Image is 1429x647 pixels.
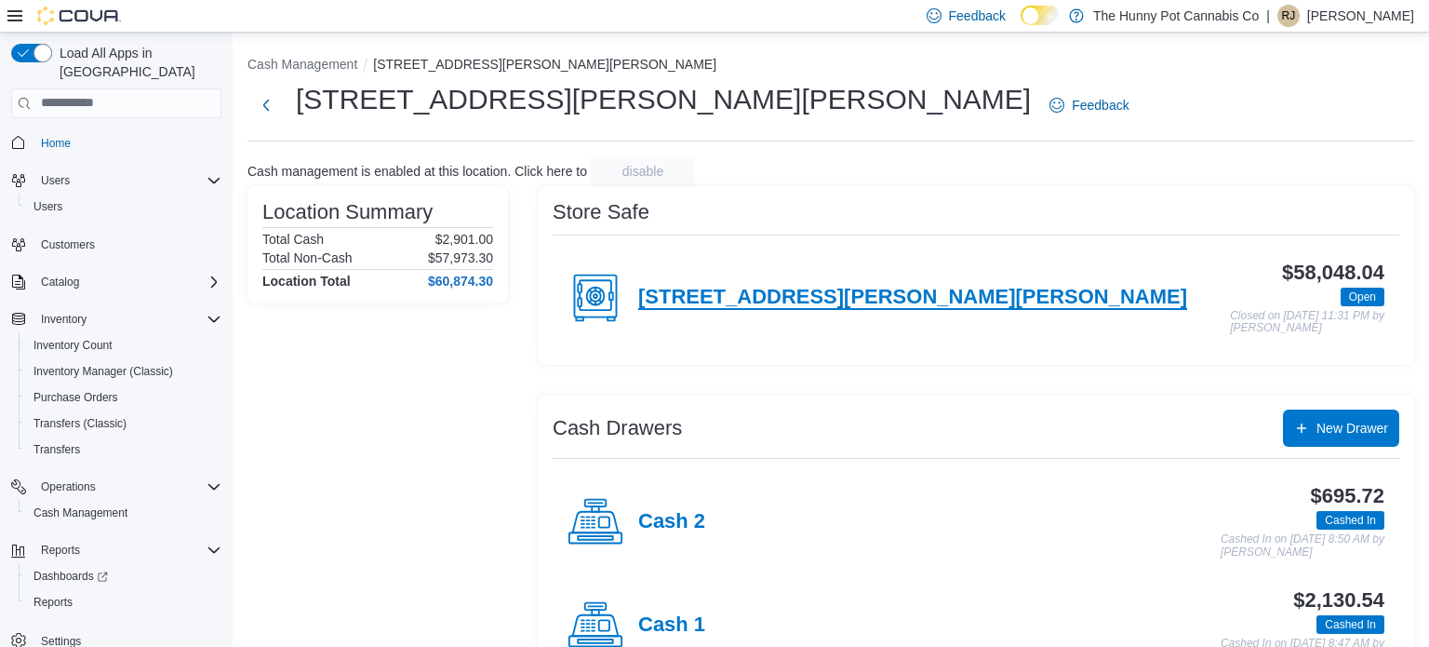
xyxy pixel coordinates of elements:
[26,386,126,409] a: Purchase Orders
[247,164,587,179] p: Cash management is enabled at this location. Click here to
[262,201,433,223] h3: Location Summary
[638,510,705,534] h4: Cash 2
[41,543,80,558] span: Reports
[33,364,173,379] span: Inventory Manager (Classic)
[41,237,95,252] span: Customers
[26,195,221,218] span: Users
[1307,5,1414,27] p: [PERSON_NAME]
[26,386,221,409] span: Purchase Orders
[33,233,221,256] span: Customers
[33,416,127,431] span: Transfers (Classic)
[19,358,229,384] button: Inventory Manager (Classic)
[262,232,324,247] h6: Total Cash
[1316,419,1388,438] span: New Drawer
[26,502,221,524] span: Cash Management
[33,442,80,457] span: Transfers
[41,275,79,290] span: Catalog
[1221,533,1384,559] p: Cashed In on [DATE] 8:50 AM by [PERSON_NAME]
[1293,589,1384,612] h3: $2,130.54
[1021,25,1022,26] span: Dark Mode
[41,136,71,151] span: Home
[1093,5,1259,27] p: The Hunny Pot Cannabis Co
[33,169,77,192] button: Users
[262,250,353,265] h6: Total Non-Cash
[33,199,62,214] span: Users
[1316,511,1384,530] span: Cashed In
[26,565,115,587] a: Dashboards
[1311,485,1384,507] h3: $695.72
[1072,96,1129,115] span: Feedback
[949,7,1006,25] span: Feedback
[373,57,716,72] button: [STREET_ADDRESS][PERSON_NAME][PERSON_NAME]
[262,274,351,289] h4: Location Total
[247,87,285,124] button: Next
[33,132,78,155] a: Home
[19,589,229,615] button: Reports
[1042,87,1136,124] a: Feedback
[33,390,118,405] span: Purchase Orders
[1021,6,1060,25] input: Dark Mode
[26,195,70,218] a: Users
[33,505,127,520] span: Cash Management
[19,332,229,358] button: Inventory Count
[26,591,80,613] a: Reports
[52,44,221,81] span: Load All Apps in [GEOGRAPHIC_DATA]
[19,384,229,411] button: Purchase Orders
[1282,5,1296,27] span: RJ
[19,411,229,437] button: Transfers (Classic)
[4,537,229,563] button: Reports
[1277,5,1300,27] div: Richelle Jarrett
[553,201,649,223] h3: Store Safe
[1282,262,1384,284] h3: $58,048.04
[33,539,87,561] button: Reports
[591,156,695,186] button: disable
[19,437,229,463] button: Transfers
[33,539,221,561] span: Reports
[26,502,135,524] a: Cash Management
[1266,5,1270,27] p: |
[19,563,229,589] a: Dashboards
[4,474,229,500] button: Operations
[26,360,221,383] span: Inventory Manager (Classic)
[41,479,96,494] span: Operations
[33,169,221,192] span: Users
[26,591,221,613] span: Reports
[247,57,357,72] button: Cash Management
[33,338,113,353] span: Inventory Count
[33,308,94,330] button: Inventory
[26,412,134,435] a: Transfers (Classic)
[26,438,87,461] a: Transfers
[1349,289,1376,305] span: Open
[26,565,221,587] span: Dashboards
[1325,512,1376,529] span: Cashed In
[33,595,73,610] span: Reports
[33,271,221,293] span: Catalog
[19,194,229,220] button: Users
[4,306,229,332] button: Inventory
[1341,288,1384,306] span: Open
[296,81,1031,118] h1: [STREET_ADDRESS][PERSON_NAME][PERSON_NAME]
[1230,310,1384,335] p: Closed on [DATE] 11:31 PM by [PERSON_NAME]
[553,417,682,439] h3: Cash Drawers
[33,476,103,498] button: Operations
[622,162,663,181] span: disable
[435,232,493,247] p: $2,901.00
[26,438,221,461] span: Transfers
[4,269,229,295] button: Catalog
[33,271,87,293] button: Catalog
[26,360,180,383] a: Inventory Manager (Classic)
[26,334,120,357] a: Inventory Count
[1316,615,1384,634] span: Cashed In
[37,7,121,25] img: Cova
[638,286,1187,310] h4: [STREET_ADDRESS][PERSON_NAME][PERSON_NAME]
[247,55,1414,77] nav: An example of EuiBreadcrumbs
[428,274,493,289] h4: $60,874.30
[41,173,70,188] span: Users
[33,569,108,584] span: Dashboards
[638,613,705,638] h4: Cash 1
[1283,410,1399,447] button: New Drawer
[428,250,493,265] p: $57,973.30
[33,476,221,498] span: Operations
[41,312,87,327] span: Inventory
[4,168,229,194] button: Users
